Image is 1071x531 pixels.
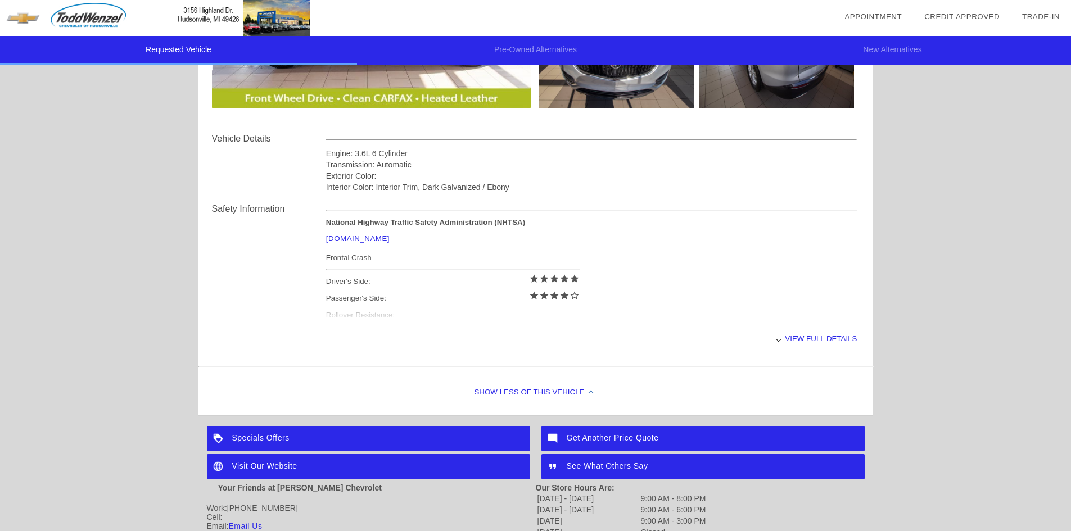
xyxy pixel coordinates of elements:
[537,493,639,503] td: [DATE] - [DATE]
[212,202,326,216] div: Safety Information
[924,12,1000,21] a: Credit Approved
[541,454,865,479] a: See What Others Say
[1022,12,1060,21] a: Trade-In
[326,290,580,307] div: Passenger's Side:
[570,274,580,284] i: star
[326,170,857,181] div: Exterior Color:
[559,291,570,301] i: star
[570,291,580,301] i: star_border
[207,521,536,530] div: Email:
[207,454,232,479] img: ic_language_white_24dp_2x.png
[537,505,639,515] td: [DATE] - [DATE]
[640,493,707,503] td: 9:00 AM - 8:00 PM
[541,454,567,479] img: ic_format_quote_white_24dp_2x.png
[536,483,614,492] strong: Our Store Hours Are:
[212,132,326,146] div: Vehicle Details
[326,181,857,193] div: Interior Color: Interior Trim, Dark Galvanized / Ebony
[326,251,580,265] div: Frontal Crash
[559,274,570,284] i: star
[541,426,865,451] a: Get Another Price Quote
[207,426,232,451] img: ic_loyalty_white_24dp_2x.png
[326,234,390,243] a: [DOMAIN_NAME]
[326,325,857,352] div: View full details
[198,370,873,415] div: Show Less of this Vehicle
[326,273,580,290] div: Driver's Side:
[326,148,857,159] div: Engine: 3.6L 6 Cylinder
[218,483,382,492] strong: Your Friends at [PERSON_NAME] Chevrolet
[529,291,539,301] i: star
[539,274,549,284] i: star
[207,426,530,451] a: Specials Offers
[529,274,539,284] i: star
[549,274,559,284] i: star
[549,291,559,301] i: star
[640,516,707,526] td: 9:00 AM - 3:00 PM
[539,291,549,301] i: star
[326,218,525,226] strong: National Highway Traffic Safety Administration (NHTSA)
[207,454,530,479] a: Visit Our Website
[357,36,714,65] li: Pre-Owned Alternatives
[537,516,639,526] td: [DATE]
[640,505,707,515] td: 9:00 AM - 6:00 PM
[227,503,298,512] span: [PHONE_NUMBER]
[844,12,902,21] a: Appointment
[207,512,536,521] div: Cell:
[228,521,262,530] a: Email Us
[207,503,536,512] div: Work:
[714,36,1071,65] li: New Alternatives
[326,159,857,170] div: Transmission: Automatic
[541,426,567,451] img: ic_mode_comment_white_24dp_2x.png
